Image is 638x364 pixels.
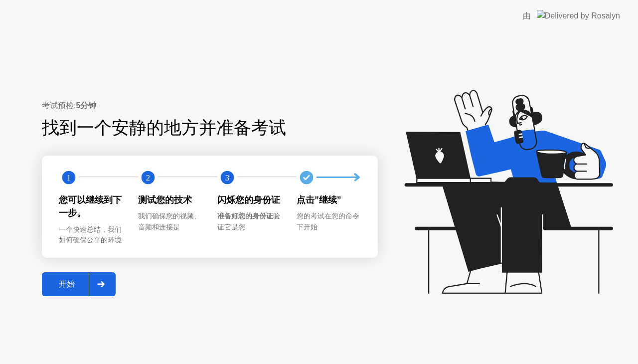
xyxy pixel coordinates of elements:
div: 您的考试在您的命令下开始 [297,211,360,232]
div: 验证它是您 [217,211,281,232]
div: 开始 [45,279,89,290]
text: 3 [225,173,229,182]
div: 测试您的技术 [138,193,201,206]
b: 5分钟 [76,101,96,110]
div: 一个快速总结，我们如何确保公平的环境 [59,224,122,246]
text: 2 [146,173,150,182]
div: 由 [523,10,531,22]
div: 闪烁您的身份证 [217,193,281,206]
div: 找到一个安静的地方并准备考试 [42,115,378,141]
div: 您可以继续到下一步。 [59,193,122,220]
img: Delivered by Rosalyn [537,10,620,21]
b: 准备好您的身份证 [217,212,273,220]
div: 我们确保您的视频、音频和连接是 [138,211,201,232]
button: 开始 [42,272,116,296]
text: 1 [67,173,71,182]
div: 点击”继续” [297,193,360,206]
div: 考试预检: [42,100,378,112]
